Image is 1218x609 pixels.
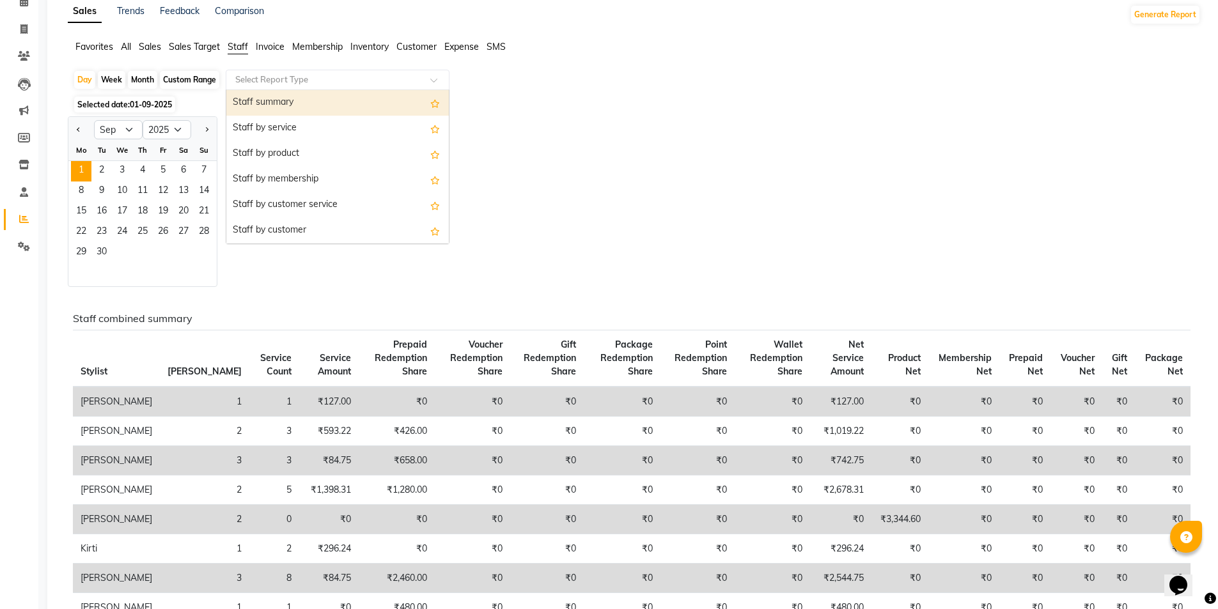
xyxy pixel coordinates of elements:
td: ₹0 [1102,446,1136,475]
div: Sunday, September 28, 2025 [194,222,214,243]
span: Selected date: [74,96,175,112]
td: ₹0 [1135,417,1191,446]
div: Staff by product [226,141,449,167]
td: 2 [160,475,249,505]
span: 7 [194,161,214,181]
td: 1 [249,387,299,417]
td: ₹0 [1050,475,1102,505]
div: Tuesday, September 2, 2025 [91,161,112,181]
div: Friday, September 5, 2025 [153,161,173,181]
td: ₹0 [1135,387,1191,417]
iframe: chat widget [1164,558,1205,596]
td: ₹0 [1102,387,1136,417]
span: 25 [132,222,153,243]
div: Staff by service [226,116,449,141]
td: 5 [249,475,299,505]
td: ₹0 [999,505,1051,534]
div: Wednesday, September 3, 2025 [112,161,132,181]
td: 1 [160,534,249,564]
td: ₹0 [928,505,999,534]
td: ₹0 [660,505,735,534]
span: Invoice [256,41,285,52]
h6: Staff combined summary [73,312,1191,325]
span: 15 [71,202,91,222]
td: ₹127.00 [810,387,871,417]
div: Su [194,140,214,160]
span: Expense [444,41,479,52]
td: ₹0 [510,417,584,446]
td: 2 [249,534,299,564]
td: ₹0 [928,387,999,417]
span: 5 [153,161,173,181]
span: 18 [132,202,153,222]
div: Friday, September 12, 2025 [153,181,173,202]
td: ₹742.75 [810,446,871,475]
span: 14 [194,181,214,202]
td: ₹0 [928,475,999,505]
span: 8 [71,181,91,202]
div: Thursday, September 4, 2025 [132,161,153,181]
span: 20 [173,202,194,222]
span: 26 [153,222,173,243]
td: ₹0 [435,387,511,417]
span: Favorites [75,41,113,52]
div: Thursday, September 11, 2025 [132,181,153,202]
span: 10 [112,181,132,202]
div: Wednesday, September 24, 2025 [112,222,132,243]
td: 3 [160,564,249,593]
div: Tuesday, September 30, 2025 [91,243,112,263]
span: Gift Net [1112,352,1127,377]
span: Voucher Redemption Share [450,339,503,377]
td: ₹0 [584,505,660,534]
ng-dropdown-panel: Options list [226,89,449,244]
div: Month [128,71,157,89]
span: Voucher Net [1061,352,1095,377]
td: ₹0 [999,387,1051,417]
td: ₹0 [735,505,810,534]
div: Staff summary [226,90,449,116]
a: Feedback [160,5,199,17]
td: ₹127.00 [299,387,358,417]
div: Saturday, September 27, 2025 [173,222,194,243]
td: ₹0 [1050,534,1102,564]
span: 28 [194,222,214,243]
td: ₹0 [1050,505,1102,534]
td: 2 [160,417,249,446]
span: Service Amount [318,352,351,377]
td: ₹0 [660,446,735,475]
span: Add this report to Favorites List [430,121,440,136]
div: Monday, September 22, 2025 [71,222,91,243]
div: Saturday, September 13, 2025 [173,181,194,202]
span: 6 [173,161,194,181]
span: Add this report to Favorites List [430,223,440,238]
td: ₹0 [1102,475,1136,505]
td: ₹0 [660,475,735,505]
td: 8 [249,564,299,593]
td: ₹0 [510,505,584,534]
button: Next month [201,119,212,140]
span: Product Net [888,352,921,377]
span: Prepaid Net [1009,352,1043,377]
td: ₹0 [359,387,435,417]
span: 9 [91,181,112,202]
span: Add this report to Favorites List [430,146,440,162]
td: ₹296.24 [299,534,358,564]
div: Friday, September 19, 2025 [153,202,173,222]
td: [PERSON_NAME] [73,564,160,593]
td: ₹0 [1102,505,1136,534]
span: Package Net [1145,352,1183,377]
td: ₹593.22 [299,417,358,446]
td: ₹0 [735,446,810,475]
span: Prepaid Redemption Share [375,339,427,377]
td: ₹2,544.75 [810,564,871,593]
span: Net Service Amount [831,339,864,377]
td: ₹0 [1102,564,1136,593]
span: Customer [396,41,437,52]
td: ₹0 [584,387,660,417]
span: 1 [71,161,91,181]
td: ₹0 [510,446,584,475]
td: [PERSON_NAME] [73,475,160,505]
span: Membership [292,41,343,52]
span: All [121,41,131,52]
td: ₹0 [584,417,660,446]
